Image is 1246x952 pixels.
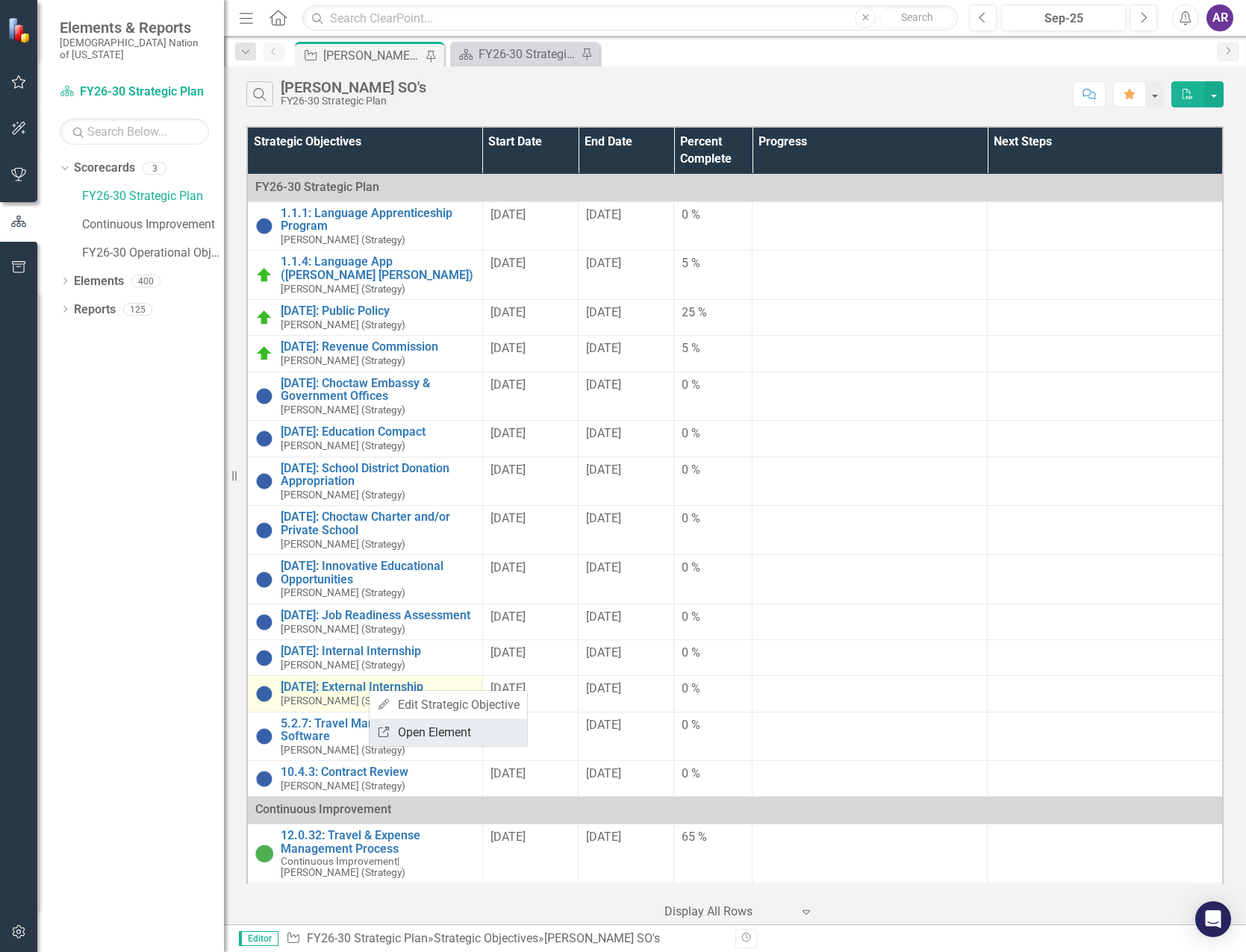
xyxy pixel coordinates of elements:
[1195,901,1231,937] div: Open Intercom Messenger
[753,506,988,555] td: Double-Click to Edit
[753,555,988,604] td: Double-Click to Edit
[60,19,209,37] span: Elements & Reports
[1001,4,1126,31] button: Sep-25
[281,355,405,366] small: [PERSON_NAME] (Strategy)
[281,609,475,622] a: [DATE]: Job Readiness Assessment
[281,207,475,233] a: 1.1.1: Language Apprenticeship Program
[490,426,526,440] span: [DATE]
[674,640,753,676] td: Double-Click to Edit
[586,718,621,732] span: [DATE]
[255,430,273,448] img: Not Started
[482,251,578,300] td: Double-Click to Edit
[281,829,475,855] a: 12.0.32: Travel & Expense Management Process
[281,717,475,743] a: 5.2.7: Travel Management Software
[247,640,482,676] td: Double-Click to Edit Right Click for Context Menu
[490,511,526,525] span: [DATE]
[682,645,744,662] div: 0 %
[454,45,577,63] a: FY26-30 Strategic Plan
[482,712,578,761] td: Double-Click to Edit
[988,251,1223,300] td: Double-Click to Edit
[988,201,1223,251] td: Double-Click to Edit
[60,84,209,101] a: FY26-30 Strategic Plan
[490,681,526,695] span: [DATE]
[482,457,578,506] td: Double-Click to Edit
[579,336,674,372] td: Double-Click to Edit
[281,510,475,536] a: [DATE]: Choctaw Charter and/or Private School
[490,560,526,574] span: [DATE]
[586,511,621,525] span: [DATE]
[682,304,744,322] div: 25 %
[281,856,475,878] small: [PERSON_NAME] (Strategy)
[281,745,405,756] small: [PERSON_NAME] (Strategy)
[281,660,405,671] small: [PERSON_NAME] (Strategy)
[682,717,744,734] div: 0 %
[255,472,273,490] img: Not Started
[579,506,674,555] td: Double-Click to Edit
[579,640,674,676] td: Double-Click to Edit
[323,46,422,65] div: [PERSON_NAME] SO's
[674,372,753,421] td: Double-Click to Edit
[490,610,526,624] span: [DATE]
[490,207,526,222] span: [DATE]
[60,37,209,61] small: [DEMOGRAPHIC_DATA] Nation of [US_STATE]
[482,336,578,372] td: Double-Click to Edit
[247,300,482,336] td: Double-Click to Edit Right Click for Context Menu
[490,256,526,270] span: [DATE]
[255,649,273,667] img: Not Started
[82,245,224,262] a: FY26-30 Operational Objectives
[682,765,744,783] div: 0 %
[247,824,482,883] td: Double-Click to Edit Right Click for Context Menu
[281,377,475,403] a: [DATE]: Choctaw Embassy & Government Offices
[482,761,578,797] td: Double-Click to Edit
[302,5,958,31] input: Search ClearPoint...
[682,510,744,527] div: 0 %
[255,685,273,703] img: Not Started
[490,378,526,392] span: [DATE]
[482,555,578,604] td: Double-Click to Edit
[482,640,578,676] td: Double-Click to Edit
[988,372,1223,421] td: Double-Click to Edit
[482,201,578,251] td: Double-Click to Edit
[482,824,578,883] td: Double-Click to Edit
[579,824,674,883] td: Double-Click to Edit
[674,555,753,604] td: Double-Click to Edit
[60,119,209,145] input: Search Below...
[434,931,538,945] a: Strategic Objectives
[247,457,482,506] td: Double-Click to Edit Right Click for Context Menu
[255,571,273,589] img: Not Started
[753,300,988,336] td: Double-Click to Edit
[901,11,933,23] span: Search
[579,761,674,797] td: Double-Click to Edit
[247,555,482,604] td: Double-Click to Edit Right Click for Context Menu
[586,830,621,844] span: [DATE]
[988,300,1223,336] td: Double-Click to Edit
[579,676,674,712] td: Double-Click to Edit
[879,7,954,28] button: Search
[482,300,578,336] td: Double-Click to Edit
[579,300,674,336] td: Double-Click to Edit
[281,404,405,416] small: [PERSON_NAME] (Strategy)
[490,305,526,319] span: [DATE]
[586,378,621,392] span: [DATE]
[482,506,578,555] td: Double-Click to Edit
[753,457,988,506] td: Double-Click to Edit
[255,180,379,194] span: FY26-30 Strategic Plan
[482,883,578,942] td: Double-Click to Edit
[74,160,135,177] a: Scorecards
[586,560,621,574] span: [DATE]
[255,266,273,284] img: On Target
[247,251,482,300] td: Double-Click to Edit Right Click for Context Menu
[586,426,621,440] span: [DATE]
[247,883,482,942] td: Double-Click to Edit Right Click for Context Menu
[281,255,475,281] a: 1.1.4: Language App ([PERSON_NAME] [PERSON_NAME])
[131,275,161,287] div: 400
[753,251,988,300] td: Double-Click to Edit
[674,761,753,797] td: Double-Click to Edit
[247,336,482,372] td: Double-Click to Edit Right Click for Context Menu
[674,201,753,251] td: Double-Click to Edit
[753,372,988,421] td: Double-Click to Edit
[682,829,744,846] div: 65 %
[586,766,621,780] span: [DATE]
[674,251,753,300] td: Double-Click to Edit
[82,188,224,205] a: FY26-30 Strategic Plan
